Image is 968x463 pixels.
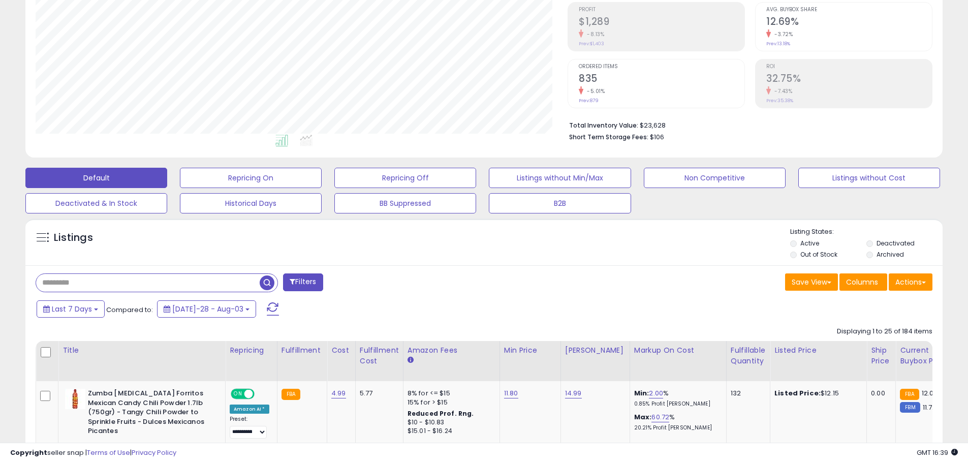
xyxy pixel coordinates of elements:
[579,64,744,70] span: Ordered Items
[922,388,938,398] span: 12.07
[10,448,176,458] div: seller snap | |
[37,300,105,318] button: Last 7 Days
[877,250,904,259] label: Archived
[837,327,932,336] div: Displaying 1 to 25 of 184 items
[771,30,793,38] small: -3.72%
[565,345,626,356] div: [PERSON_NAME]
[766,73,932,86] h2: 32.75%
[634,345,722,356] div: Markup on Cost
[766,16,932,29] h2: 12.69%
[800,239,819,248] label: Active
[634,388,649,398] b: Min:
[408,427,492,436] div: $15.01 - $16.24
[774,345,862,356] div: Listed Price
[839,273,887,291] button: Columns
[504,345,556,356] div: Min Price
[180,168,322,188] button: Repricing On
[798,168,940,188] button: Listings without Cost
[871,345,891,366] div: Ship Price
[565,388,582,398] a: 14.99
[766,41,790,47] small: Prev: 13.18%
[630,341,726,381] th: The percentage added to the cost of goods (COGS) that forms the calculator for Min & Max prices.
[106,305,153,315] span: Compared to:
[504,388,518,398] a: 11.80
[65,389,85,409] img: 418a-1QAMdS._SL40_.jpg
[579,73,744,86] h2: 835
[579,98,599,104] small: Prev: 879
[889,273,932,291] button: Actions
[774,389,859,398] div: $12.15
[569,118,925,131] li: $23,628
[634,400,719,408] p: 0.85% Profit [PERSON_NAME]
[774,388,821,398] b: Listed Price:
[766,7,932,13] span: Avg. Buybox Share
[408,389,492,398] div: 8% for <= $15
[644,168,786,188] button: Non Competitive
[63,345,221,356] div: Title
[52,304,92,314] span: Last 7 Days
[25,168,167,188] button: Default
[650,132,664,142] span: $106
[230,345,273,356] div: Repricing
[731,389,762,398] div: 132
[790,227,943,237] p: Listing States:
[489,168,631,188] button: Listings without Min/Max
[900,402,920,413] small: FBM
[923,403,936,412] span: 11.72
[583,30,604,38] small: -8.13%
[331,388,346,398] a: 4.99
[334,168,476,188] button: Repricing Off
[54,231,93,245] h5: Listings
[900,389,919,400] small: FBA
[408,356,414,365] small: Amazon Fees.
[785,273,838,291] button: Save View
[253,390,269,398] span: OFF
[569,121,638,130] b: Total Inventory Value:
[88,389,211,439] b: Zumba [MEDICAL_DATA] Forritos Mexican Candy Chili Powder 1.7lb (750gr) - Tangy Chili Powder to Sp...
[360,389,395,398] div: 5.77
[408,418,492,427] div: $10 - $10.83
[766,98,793,104] small: Prev: 35.38%
[634,389,719,408] div: %
[634,424,719,431] p: 20.21% Profit [PERSON_NAME]
[877,239,915,248] label: Deactivated
[634,412,652,422] b: Max:
[917,448,958,457] span: 2025-08-11 16:39 GMT
[408,409,474,418] b: Reduced Prof. Rng.
[649,388,663,398] a: 2.00
[569,133,648,141] b: Short Term Storage Fees:
[334,193,476,213] button: BB Suppressed
[25,193,167,213] button: Deactivated & In Stock
[651,412,669,422] a: 60.72
[634,413,719,431] div: %
[871,389,888,398] div: 0.00
[283,273,323,291] button: Filters
[282,389,300,400] small: FBA
[331,345,351,356] div: Cost
[360,345,399,366] div: Fulfillment Cost
[579,7,744,13] span: Profit
[10,448,47,457] strong: Copyright
[282,345,323,356] div: Fulfillment
[583,87,605,95] small: -5.01%
[230,405,269,414] div: Amazon AI *
[771,87,792,95] small: -7.43%
[731,345,766,366] div: Fulfillable Quantity
[800,250,837,259] label: Out of Stock
[408,345,495,356] div: Amazon Fees
[408,398,492,407] div: 15% for > $15
[846,277,878,287] span: Columns
[232,390,244,398] span: ON
[900,345,952,366] div: Current Buybox Price
[230,416,269,439] div: Preset:
[579,16,744,29] h2: $1,289
[489,193,631,213] button: B2B
[157,300,256,318] button: [DATE]-28 - Aug-03
[87,448,130,457] a: Terms of Use
[172,304,243,314] span: [DATE]-28 - Aug-03
[766,64,932,70] span: ROI
[579,41,604,47] small: Prev: $1,403
[132,448,176,457] a: Privacy Policy
[180,193,322,213] button: Historical Days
